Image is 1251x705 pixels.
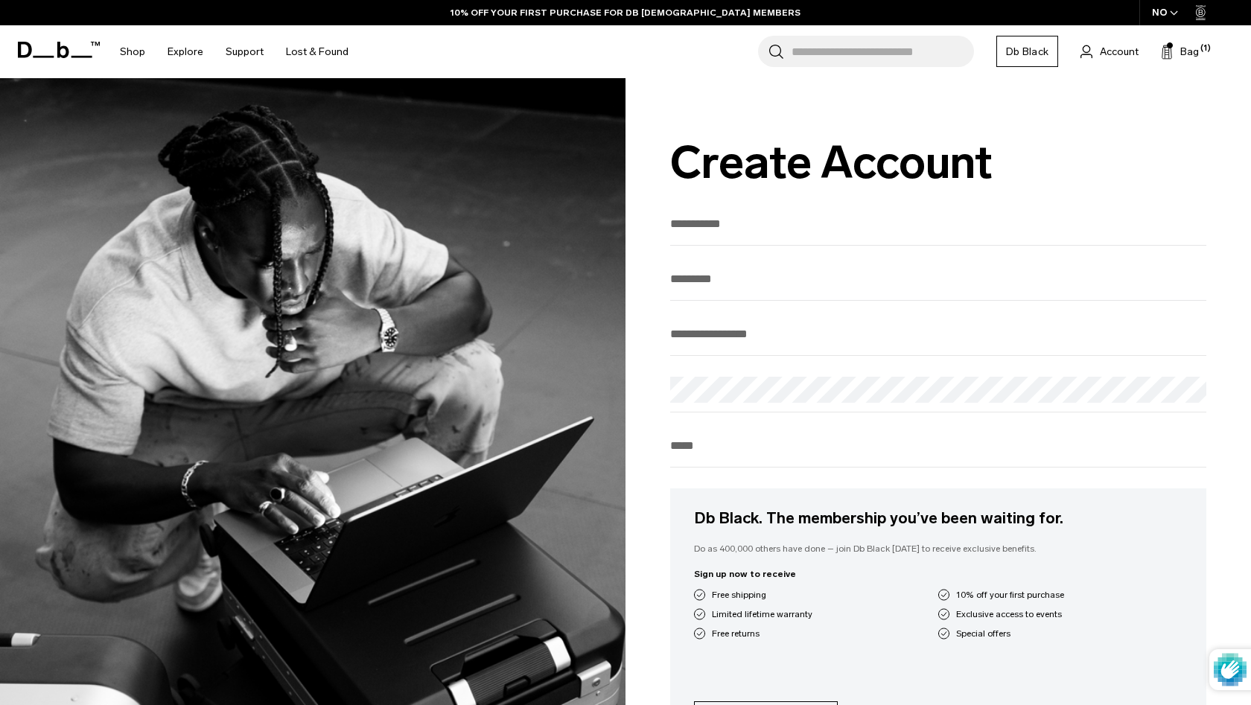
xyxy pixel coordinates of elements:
a: Db Black [996,36,1058,67]
span: Free shipping [712,588,766,602]
p: Sign up now to receive [694,567,1182,581]
span: Create Account [670,135,993,190]
span: Free returns [712,627,760,640]
nav: Main Navigation [109,25,360,78]
a: Shop [120,25,145,78]
img: Protected by hCaptcha [1214,649,1247,690]
span: Account [1100,44,1139,60]
span: Limited lifetime warranty [712,607,812,621]
h4: Db Black. The membership you’ve been waiting for. [694,506,1182,530]
span: (1) [1200,42,1211,55]
a: Account [1080,42,1139,60]
p: Do as 400,000 others have done – join Db Black [DATE] to receive exclusive benefits. [694,542,1182,555]
span: Exclusive access to events [956,607,1062,621]
span: 10% off your first purchase [956,588,1064,602]
a: 10% OFF YOUR FIRST PURCHASE FOR DB [DEMOGRAPHIC_DATA] MEMBERS [451,6,800,19]
a: Support [226,25,264,78]
span: Bag [1180,44,1199,60]
a: Explore [168,25,203,78]
button: Bag (1) [1161,42,1199,60]
a: Lost & Found [286,25,348,78]
span: Special offers [956,627,1010,640]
